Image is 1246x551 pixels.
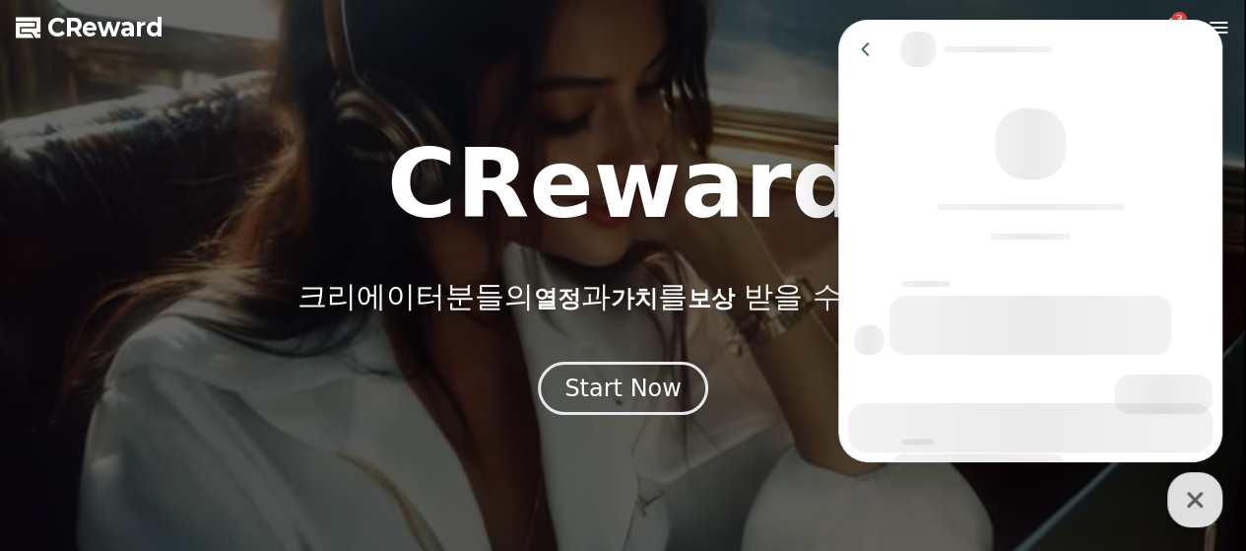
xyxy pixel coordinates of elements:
p: 크리에이터분들의 과 를 받을 수 있는 곳 [296,279,949,314]
a: CReward [16,12,164,43]
h1: CReward [387,137,859,232]
span: 열정 [533,285,580,312]
div: 3 [1171,12,1187,28]
span: CReward [47,12,164,43]
div: Start Now [564,373,682,404]
iframe: Channel chat [838,20,1222,462]
a: Start Now [538,381,708,400]
span: 가치 [610,285,657,312]
a: 3 [1159,16,1183,39]
button: Start Now [538,362,708,415]
span: 보상 [687,285,734,312]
